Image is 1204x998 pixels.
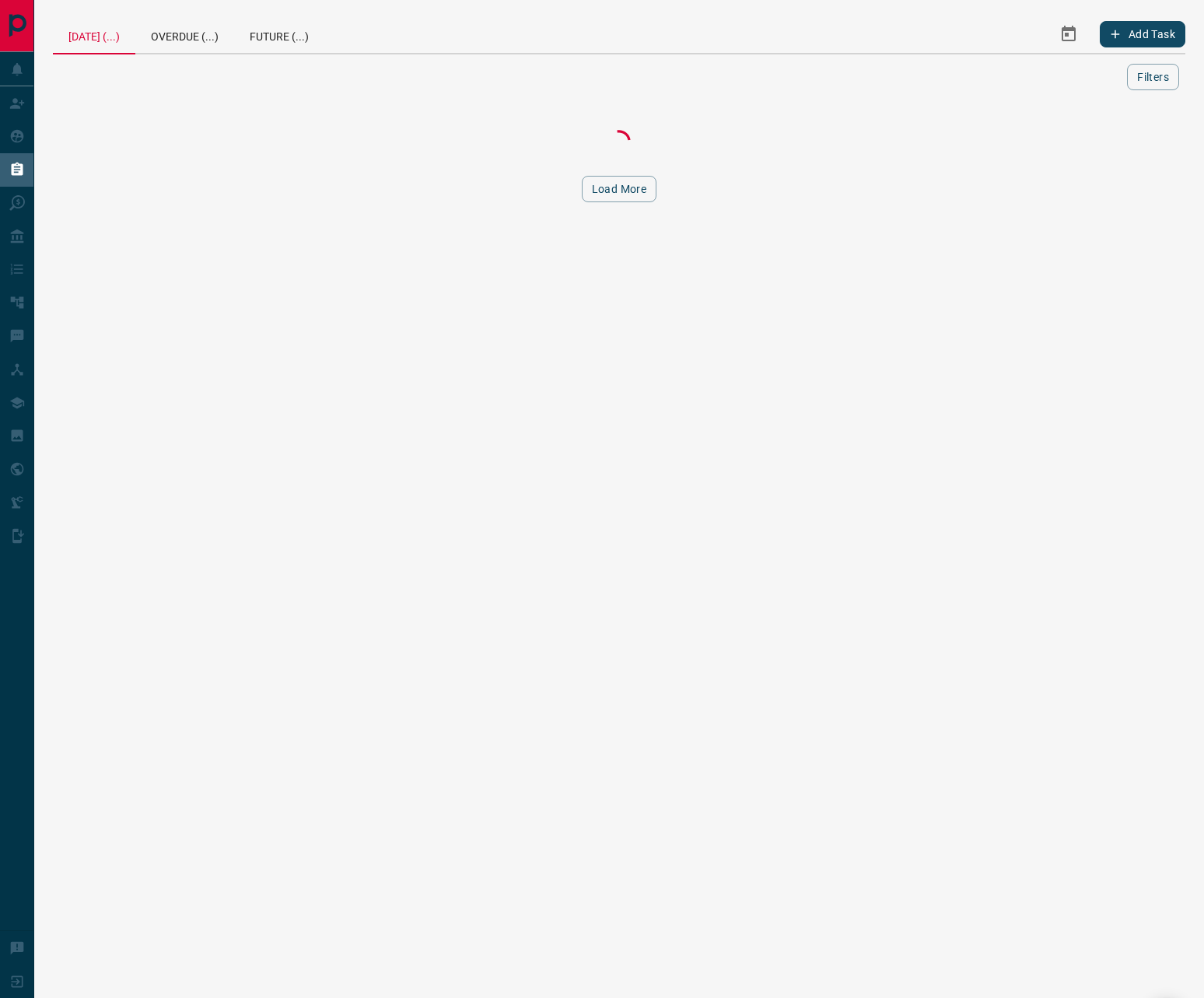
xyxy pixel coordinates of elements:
button: Select Date Range [1050,16,1087,53]
div: Future (...) [234,16,324,53]
button: Load More [582,176,657,202]
div: Loading [541,126,697,157]
button: Filters [1127,64,1179,90]
div: [DATE] (...) [53,16,135,54]
button: Add Task [1100,21,1185,47]
div: Overdue (...) [135,16,234,53]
